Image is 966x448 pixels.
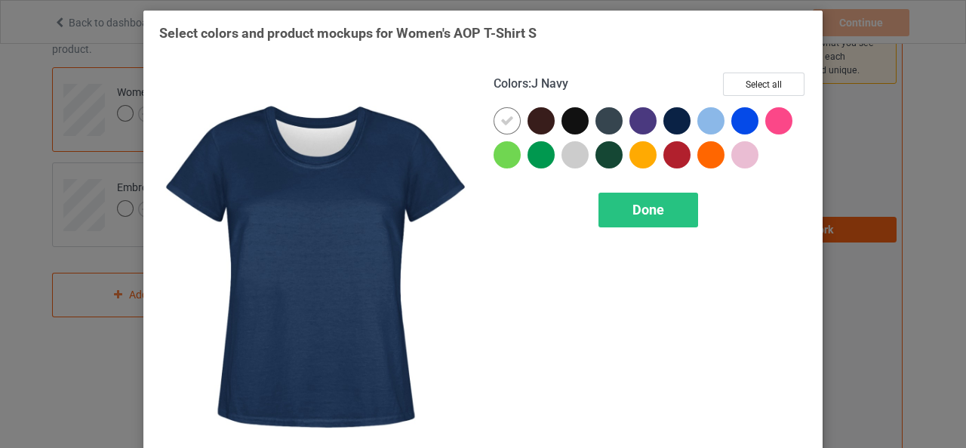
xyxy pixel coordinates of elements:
span: Select colors and product mockups for Women's AOP T-Shirt S [159,25,537,41]
button: Select all [723,73,804,96]
span: Done [632,202,664,218]
span: J Navy [531,76,568,91]
span: Colors [494,76,528,91]
h4: : [494,76,568,92]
